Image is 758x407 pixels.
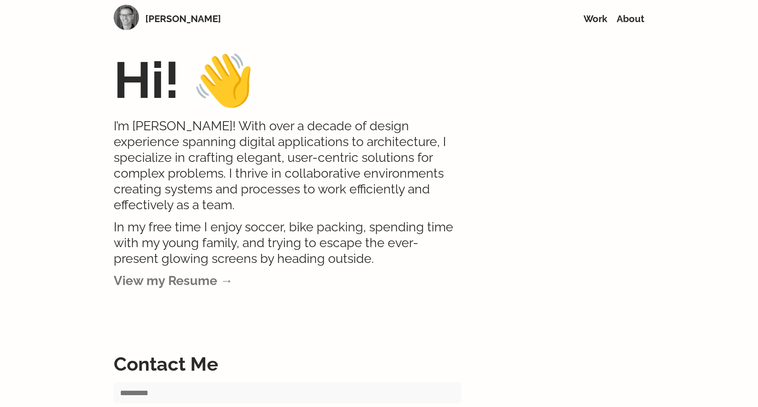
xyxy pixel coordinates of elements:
a: Work [584,13,607,24]
a: About [617,13,644,24]
a: [PERSON_NAME] [145,13,221,25]
p: In my free time I enjoy soccer, bike packing, spending time with my young family, and trying to e... [114,219,461,266]
img: Logo [114,5,139,30]
h2: Contact Me [114,352,461,376]
a: View my Resume → [114,273,461,289]
p: Hi! 👋 [114,49,461,112]
p: ​I’m [PERSON_NAME]! With over a decade of design experience spanning digital applications to arch... [114,118,461,213]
